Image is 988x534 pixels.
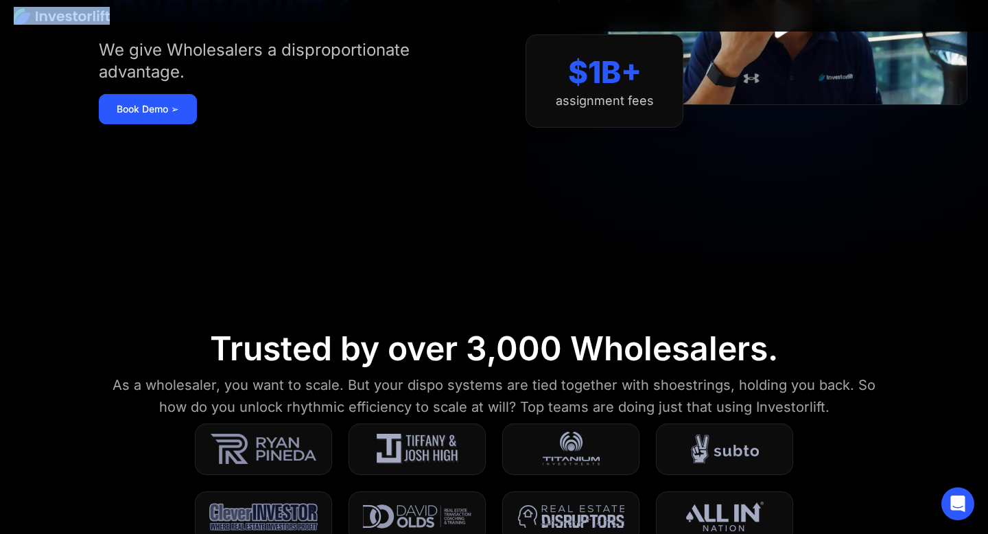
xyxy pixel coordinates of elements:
[210,329,778,369] div: Trusted by over 3,000 Wholesalers.
[941,487,974,520] div: Open Intercom Messenger
[99,94,197,124] a: Book Demo ➢
[556,93,654,108] div: assignment fees
[99,39,450,83] div: We give Wholesalers a disproportionate advantage.
[568,54,642,91] div: $1B+
[683,112,889,128] iframe: Customer reviews powered by Trustpilot
[99,374,889,418] div: As a wholesaler, you want to scale. But your dispo systems are tied together with shoestrings, ho...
